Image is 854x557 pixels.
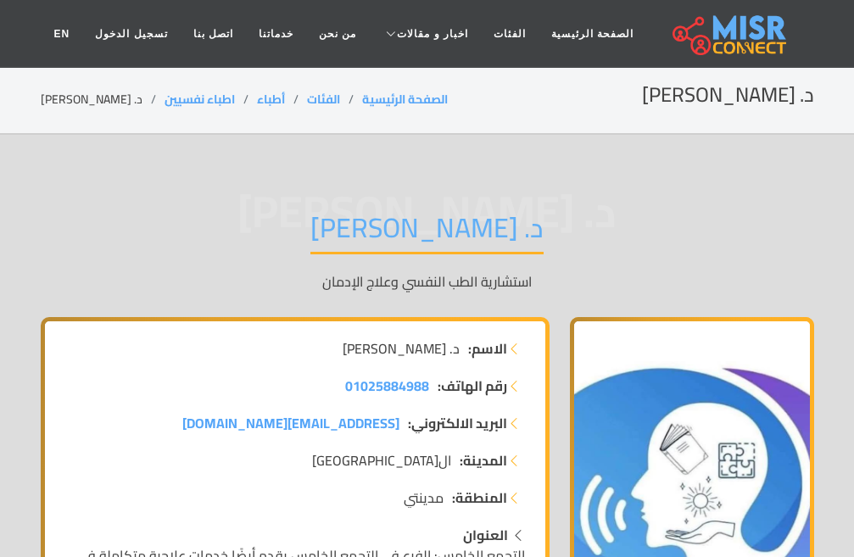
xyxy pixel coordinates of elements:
[307,88,340,110] a: الفئات
[310,211,544,254] h1: د. [PERSON_NAME]
[165,88,235,110] a: اطباء نفسيين
[246,18,306,50] a: خدماتنا
[404,487,444,508] span: مدينتي
[369,18,481,50] a: اخبار و مقالات
[41,271,814,292] p: استشارية الطب النفسي وعلاج الإدمان
[181,18,246,50] a: اتصل بنا
[438,376,507,396] strong: رقم الهاتف:
[82,18,180,50] a: تسجيل الدخول
[397,26,468,42] span: اخبار و مقالات
[182,413,399,433] a: [EMAIL_ADDRESS][DOMAIN_NAME]
[642,83,814,108] h2: د. [PERSON_NAME]
[312,450,451,471] span: ال[GEOGRAPHIC_DATA]
[182,410,399,436] span: [EMAIL_ADDRESS][DOMAIN_NAME]
[345,376,429,396] a: 01025884988
[408,413,507,433] strong: البريد الالكتروني:
[42,18,83,50] a: EN
[306,18,369,50] a: من نحن
[343,338,460,359] span: د. [PERSON_NAME]
[468,338,507,359] strong: الاسم:
[257,88,285,110] a: أطباء
[460,450,507,471] strong: المدينة:
[673,13,786,55] img: main.misr_connect
[345,373,429,398] span: 01025884988
[362,88,448,110] a: الصفحة الرئيسية
[452,487,507,508] strong: المنطقة:
[539,18,646,50] a: الصفحة الرئيسية
[481,18,539,50] a: الفئات
[41,91,165,109] li: د. [PERSON_NAME]
[463,522,508,548] strong: العنوان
